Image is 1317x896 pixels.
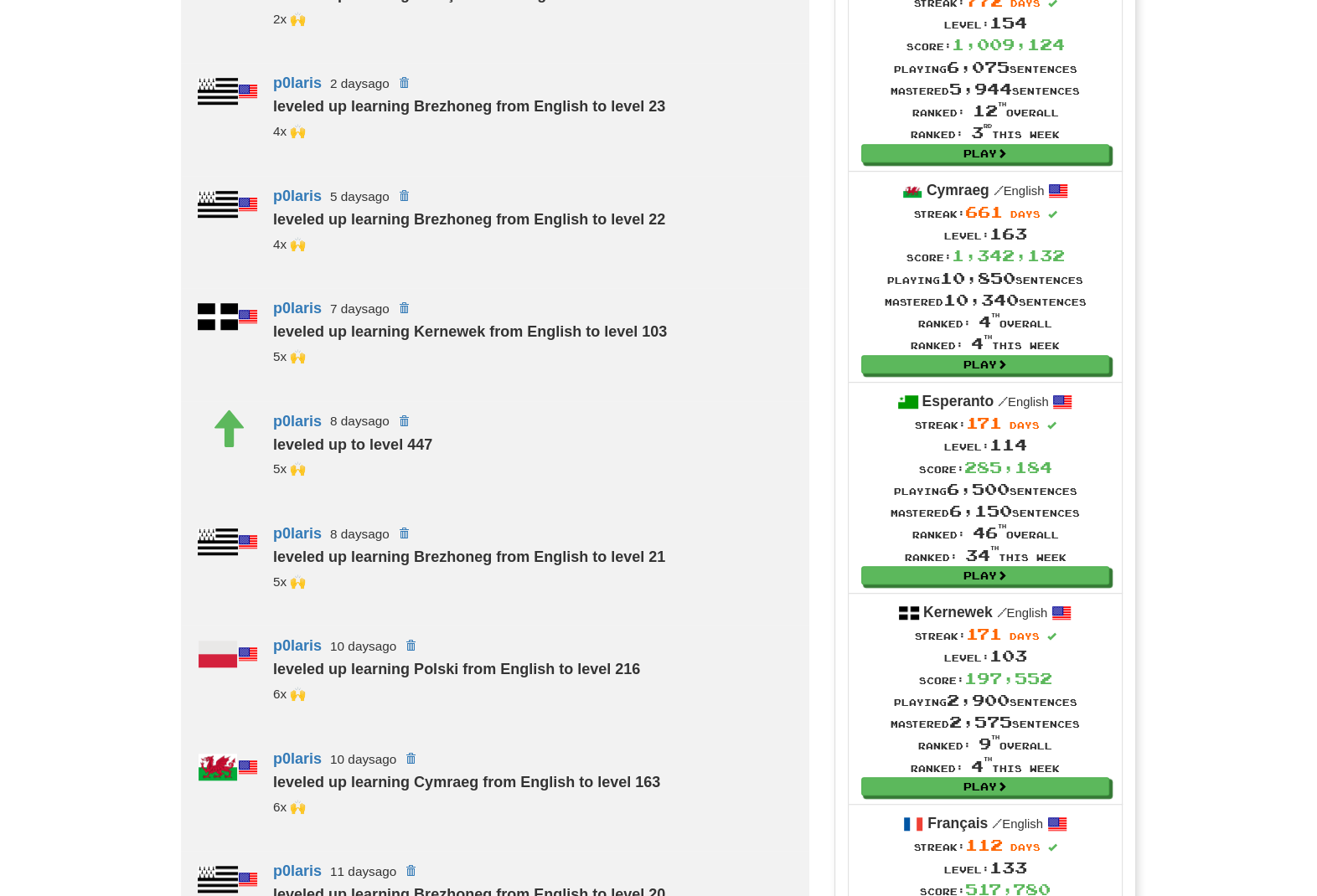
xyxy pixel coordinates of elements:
[947,691,1010,709] span: 2,900
[989,646,1027,665] span: 103
[996,605,1006,620] span: /
[964,458,1052,476] span: 285,184
[891,100,1080,121] div: Ranked: overall
[965,836,1003,854] span: 112
[891,412,1080,434] div: Streak:
[943,291,1019,309] span: 10,340
[891,667,1080,689] div: Score:
[992,817,1043,831] small: English
[989,858,1027,877] span: 133
[989,13,1027,32] span: 154
[273,548,665,565] strong: leveled up learning Brezhoneg from English to level 21
[891,12,1080,33] div: Level:
[273,637,322,654] a: p0laris
[949,502,1012,520] span: 6,150
[971,123,992,142] span: 3
[891,711,1080,733] div: Mastered sentences
[330,864,396,878] small: 11 days ago
[994,184,1045,198] small: English
[891,689,1080,711] div: Playing sentences
[273,75,322,91] a: p0laris
[885,289,1087,311] div: Mastered sentences
[891,78,1080,100] div: Mastered sentences
[965,203,1003,221] span: 661
[891,456,1080,478] div: Score:
[273,461,306,476] small: morbrorper<br />kupo03<br />19cupsofcoffee<br />segfault<br />superwinston
[927,182,989,198] strong: Cymraeg
[927,815,988,832] strong: Français
[1010,842,1041,852] span: days
[965,546,999,564] span: 34
[273,661,640,677] strong: leveled up learning Polski from English to level 216
[1048,843,1057,852] span: Streak includes today.
[891,544,1080,566] div: Ranked: this week
[891,623,1080,645] div: Streak:
[885,267,1087,289] div: Playing sentences
[273,237,306,251] small: segfault<br />superwinston<br />kupo03<br />19cupsofcoffee
[991,312,999,318] sup: th
[984,756,992,762] sup: th
[273,323,667,340] strong: leveled up learning Kernewek from English to level 103
[330,414,390,428] small: 8 days ago
[984,123,992,129] sup: rd
[330,639,396,653] small: 10 days ago
[273,412,322,429] a: p0laris
[861,144,1109,162] a: Play
[891,56,1080,78] div: Playing sentences
[273,687,306,701] small: morbrorper<br />_cmns<br />19cupsofcoffee<br />segfault<br />kupo03<br />superwinston
[891,434,1080,456] div: Level:
[949,80,1012,98] span: 5,944
[273,300,322,317] a: p0laris
[330,76,390,90] small: 2 days ago
[273,863,322,879] a: p0laris
[998,394,1008,409] span: /
[994,183,1004,198] span: /
[273,750,322,767] a: p0laris
[992,816,1002,831] span: /
[989,435,1027,454] span: 114
[273,525,322,542] a: p0laris
[330,527,390,541] small: 8 days ago
[891,522,1080,543] div: Ranked: overall
[273,574,306,589] small: segfault<br />_cmns<br />superwinston<br />kupo03<br />19cupsofcoffee
[273,349,306,363] small: morbrorper<br />segfault<br />superwinston<br />kupo03<br />19cupsofcoffee
[984,334,992,340] sup: th
[990,545,999,551] sup: th
[891,478,1080,500] div: Playing sentences
[891,733,1080,754] div: Ranked: overall
[861,777,1109,796] a: Play
[273,12,306,26] small: kupo03<br />19cupsofcoffee
[991,734,999,740] sup: th
[923,604,993,621] strong: Kernewek
[952,35,1065,54] span: 1,009,124
[947,480,1010,498] span: 6,500
[979,734,999,753] span: 9
[1010,209,1041,219] span: days
[330,752,396,766] small: 10 days ago
[1048,210,1057,219] span: Streak includes today.
[966,625,1002,643] span: 171
[947,58,1010,76] span: 6,075
[1010,420,1040,430] span: days
[273,436,432,453] strong: leveled up to level 447
[973,101,1006,120] span: 12
[979,312,999,331] span: 4
[940,269,1015,287] span: 10,850
[861,355,1109,373] a: Play
[885,311,1087,332] div: Ranked: overall
[964,669,1052,687] span: 197,552
[998,523,1006,529] sup: th
[891,834,1080,856] div: Streak:
[273,774,660,790] strong: leveled up learning Cymraeg from English to level 163
[273,124,306,138] small: 4x 🙌
[891,755,1080,777] div: Ranked: this week
[885,223,1087,245] div: Level:
[885,201,1087,223] div: Streak:
[922,393,994,409] strong: Esperanto
[971,757,992,775] span: 4
[891,857,1080,878] div: Level:
[885,245,1087,266] div: Score:
[949,713,1012,731] span: 2,575
[998,395,1049,409] small: English
[891,121,1080,143] div: Ranked: this week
